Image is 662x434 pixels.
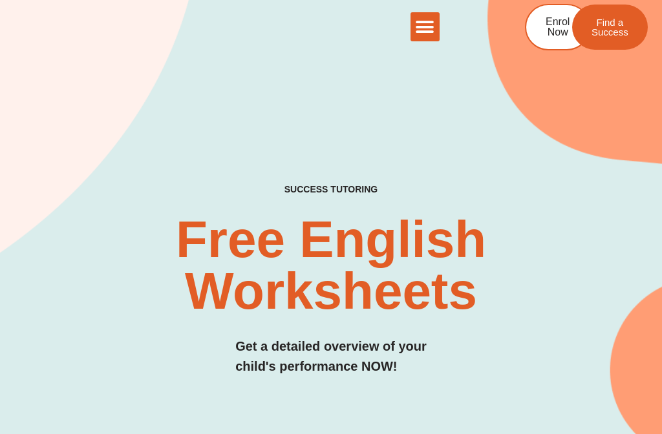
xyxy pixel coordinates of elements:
[592,17,628,37] span: Find a Success
[411,12,440,41] div: Menu Toggle
[243,184,420,195] h4: SUCCESS TUTORING​
[546,17,570,37] span: Enrol Now
[572,5,648,50] a: Find a Success
[134,214,528,317] h2: Free English Worksheets​
[525,4,590,50] a: Enrol Now
[235,336,427,377] h3: Get a detailed overview of your child's performance NOW!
